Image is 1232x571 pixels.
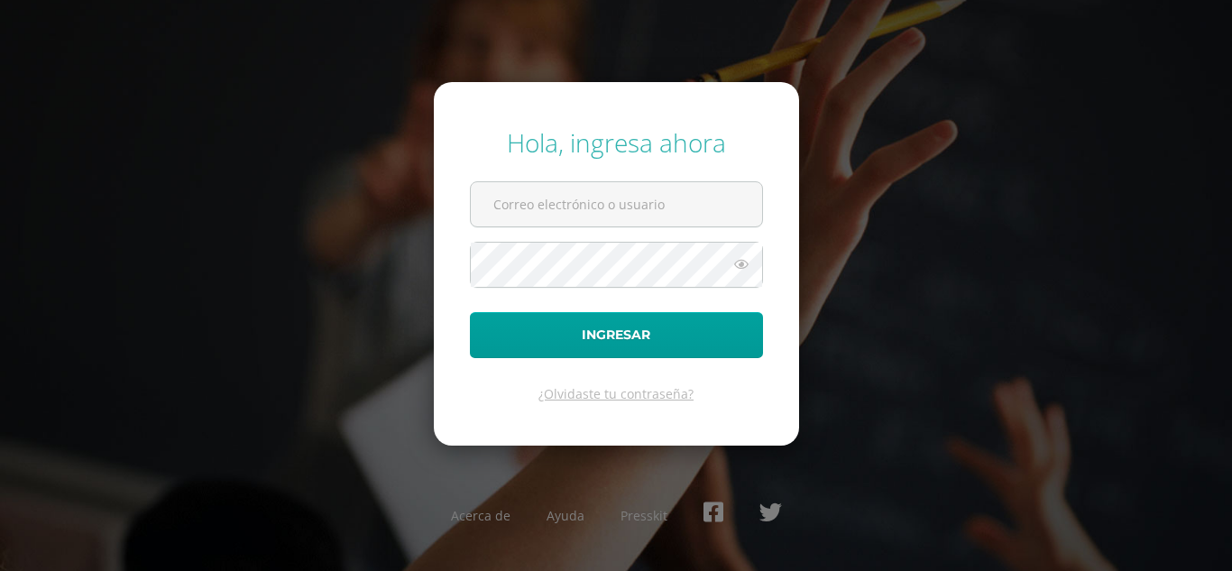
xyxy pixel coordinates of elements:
[451,507,510,524] a: Acerca de
[538,385,694,402] a: ¿Olvidaste tu contraseña?
[470,125,763,160] div: Hola, ingresa ahora
[470,312,763,358] button: Ingresar
[547,507,584,524] a: Ayuda
[471,182,762,226] input: Correo electrónico o usuario
[621,507,667,524] a: Presskit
